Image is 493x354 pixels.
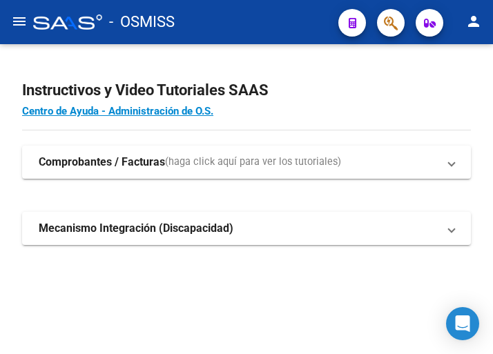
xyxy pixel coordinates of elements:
div: Open Intercom Messenger [446,307,479,340]
strong: Mecanismo Integración (Discapacidad) [39,221,233,236]
strong: Comprobantes / Facturas [39,155,165,170]
h2: Instructivos y Video Tutoriales SAAS [22,77,471,104]
mat-icon: person [465,13,482,30]
mat-icon: menu [11,13,28,30]
mat-expansion-panel-header: Comprobantes / Facturas(haga click aquí para ver los tutoriales) [22,146,471,179]
mat-expansion-panel-header: Mecanismo Integración (Discapacidad) [22,212,471,245]
span: (haga click aquí para ver los tutoriales) [165,155,341,170]
a: Centro de Ayuda - Administración de O.S. [22,105,213,117]
span: - OSMISS [109,7,175,37]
